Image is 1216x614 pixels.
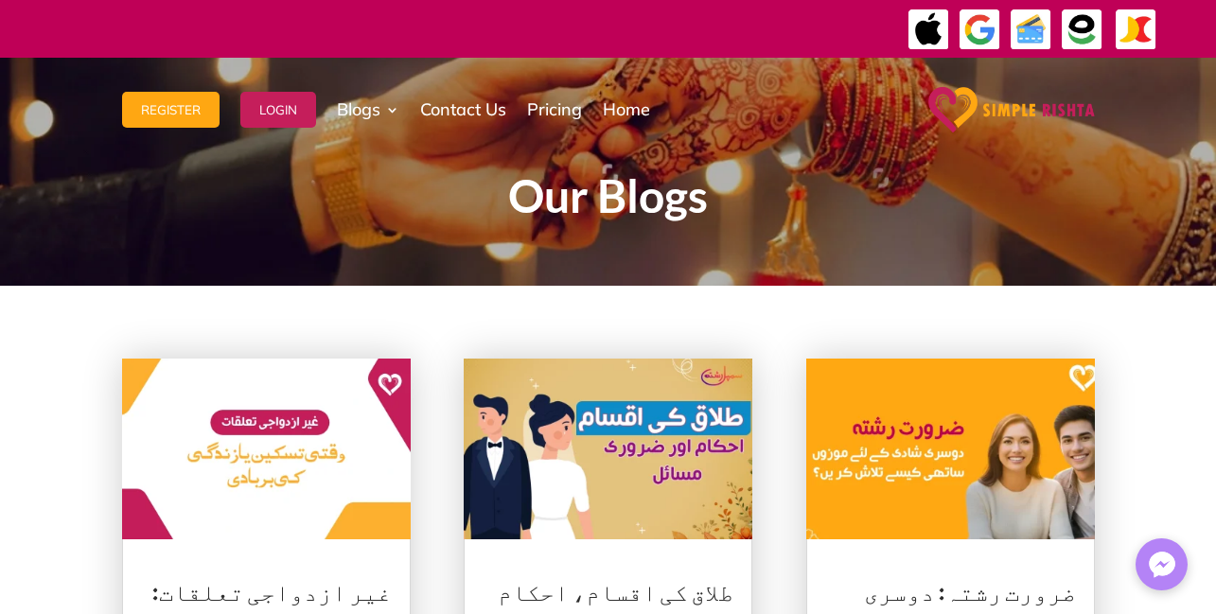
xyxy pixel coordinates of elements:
[527,62,582,157] a: Pricing
[806,359,1095,539] img: ضرورت رشتہ: دوسری شادی کے لئے موزوں ساتھی کیسے تلاش کریں؟
[1115,9,1157,51] img: JazzCash-icon
[337,62,399,157] a: Blogs
[1143,546,1181,584] img: Messenger
[603,62,650,157] a: Home
[420,62,506,157] a: Contact Us
[240,92,316,128] button: Login
[959,9,1001,51] img: GooglePay-icon
[122,62,220,157] a: Register
[122,173,1095,228] h1: Our Blogs
[908,9,950,51] img: ApplePay-icon
[464,359,752,539] img: طلاق کی اقسام، احکام اور ضروری مسائل
[122,92,220,128] button: Register
[240,62,316,157] a: Login
[122,359,411,539] img: غیر ازدواجی تعلقات: وقتی تسکین یا زندگی کی بربادی؟
[1010,9,1052,51] img: Credit Cards
[1061,9,1103,51] img: EasyPaisa-icon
